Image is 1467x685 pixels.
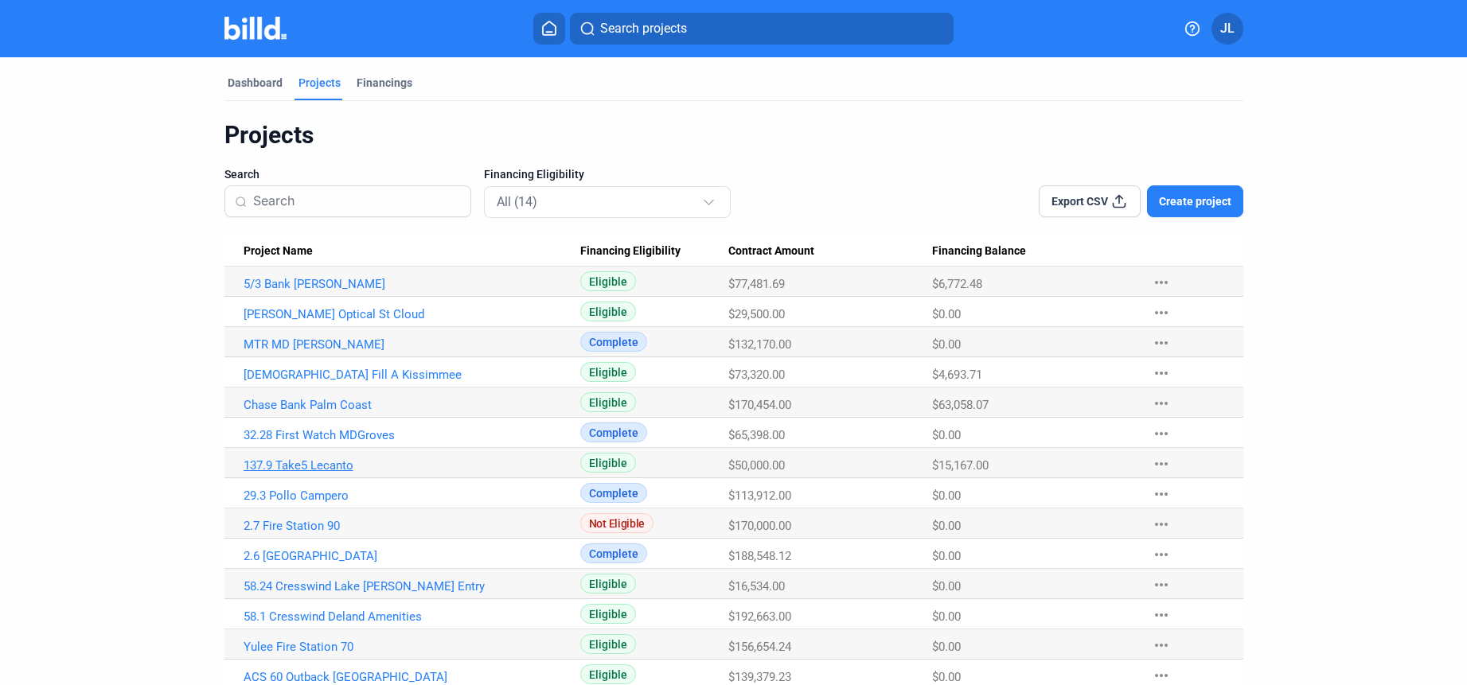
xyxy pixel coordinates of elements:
[728,549,791,563] span: $188,548.12
[580,422,647,442] span: Complete
[932,277,982,291] span: $6,772.48
[244,277,580,291] a: 5/3 Bank [PERSON_NAME]
[244,458,580,473] a: 137.9 Take5 Lecanto
[728,368,785,382] span: $73,320.00
[580,604,636,624] span: Eligible
[728,337,791,352] span: $132,170.00
[1211,13,1243,45] button: JL
[728,428,785,442] span: $65,398.00
[932,398,989,412] span: $63,058.07
[728,670,791,684] span: $139,379.23
[932,640,961,654] span: $0.00
[932,458,989,473] span: $15,167.00
[244,609,580,624] a: 58.1 Cresswind Deland Amenities
[580,244,681,259] span: Financing Eligibility
[244,488,580,503] a: 29.3 Pollo Campero
[580,483,647,503] span: Complete
[932,609,961,624] span: $0.00
[728,307,785,321] span: $29,500.00
[580,543,647,563] span: Complete
[932,244,1026,259] span: Financing Balance
[580,453,636,473] span: Eligible
[580,332,647,352] span: Complete
[728,640,791,654] span: $156,654.24
[728,458,785,473] span: $50,000.00
[244,244,580,259] div: Project Name
[244,428,580,442] a: 32.28 First Watch MDGroves
[224,120,1243,150] div: Projects
[580,664,636,684] span: Eligible
[244,670,580,684] a: ACS 60 Outback [GEOGRAPHIC_DATA]
[580,271,636,291] span: Eligible
[728,277,785,291] span: $77,481.69
[728,579,785,594] span: $16,534.00
[1152,575,1171,594] mat-icon: more_horiz
[1147,185,1243,217] button: Create project
[580,574,636,594] span: Eligible
[728,519,791,533] span: $170,000.00
[932,549,961,563] span: $0.00
[1152,515,1171,534] mat-icon: more_horiz
[1152,454,1171,473] mat-icon: more_horiz
[1152,303,1171,322] mat-icon: more_horiz
[932,244,1136,259] div: Financing Balance
[932,307,961,321] span: $0.00
[728,398,791,412] span: $170,454.00
[728,244,932,259] div: Contract Amount
[580,302,636,321] span: Eligible
[1220,19,1235,38] span: JL
[728,488,791,503] span: $113,912.00
[580,634,636,654] span: Eligible
[1152,485,1171,504] mat-icon: more_horiz
[253,185,461,218] input: Search
[932,488,961,503] span: $0.00
[244,579,580,594] a: 58.24 Cresswind Lake [PERSON_NAME] Entry
[244,398,580,412] a: Chase Bank Palm Coast
[932,579,961,594] span: $0.00
[244,368,580,382] a: [DEMOGRAPHIC_DATA] Fill A Kissimmee
[932,337,961,352] span: $0.00
[244,519,580,533] a: 2.7 Fire Station 90
[932,519,961,533] span: $0.00
[224,166,259,182] span: Search
[1152,394,1171,413] mat-icon: more_horiz
[1152,605,1171,625] mat-icon: more_horiz
[1152,424,1171,443] mat-icon: more_horiz
[570,13,954,45] button: Search projects
[244,337,580,352] a: MTR MD [PERSON_NAME]
[728,244,814,259] span: Contract Amount
[244,307,580,321] a: [PERSON_NAME] Optical St Cloud
[728,609,791,624] span: $192,663.00
[244,244,313,259] span: Project Name
[600,19,687,38] span: Search projects
[298,75,341,91] div: Projects
[580,244,728,259] div: Financing Eligibility
[932,428,961,442] span: $0.00
[224,17,287,40] img: Billd Company Logo
[932,368,982,382] span: $4,693.71
[580,392,636,412] span: Eligible
[357,75,412,91] div: Financings
[1152,636,1171,655] mat-icon: more_horiz
[1159,193,1231,209] span: Create project
[1152,545,1171,564] mat-icon: more_horiz
[932,670,961,684] span: $0.00
[484,166,584,182] span: Financing Eligibility
[1039,185,1141,217] button: Export CSV
[1152,364,1171,383] mat-icon: more_horiz
[244,549,580,563] a: 2.6 [GEOGRAPHIC_DATA]
[1152,273,1171,292] mat-icon: more_horiz
[580,362,636,382] span: Eligible
[228,75,283,91] div: Dashboard
[1152,666,1171,685] mat-icon: more_horiz
[580,513,654,533] span: Not Eligible
[1051,193,1108,209] span: Export CSV
[497,194,537,209] mat-select-trigger: All (14)
[1152,333,1171,352] mat-icon: more_horiz
[244,640,580,654] a: Yulee Fire Station 70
